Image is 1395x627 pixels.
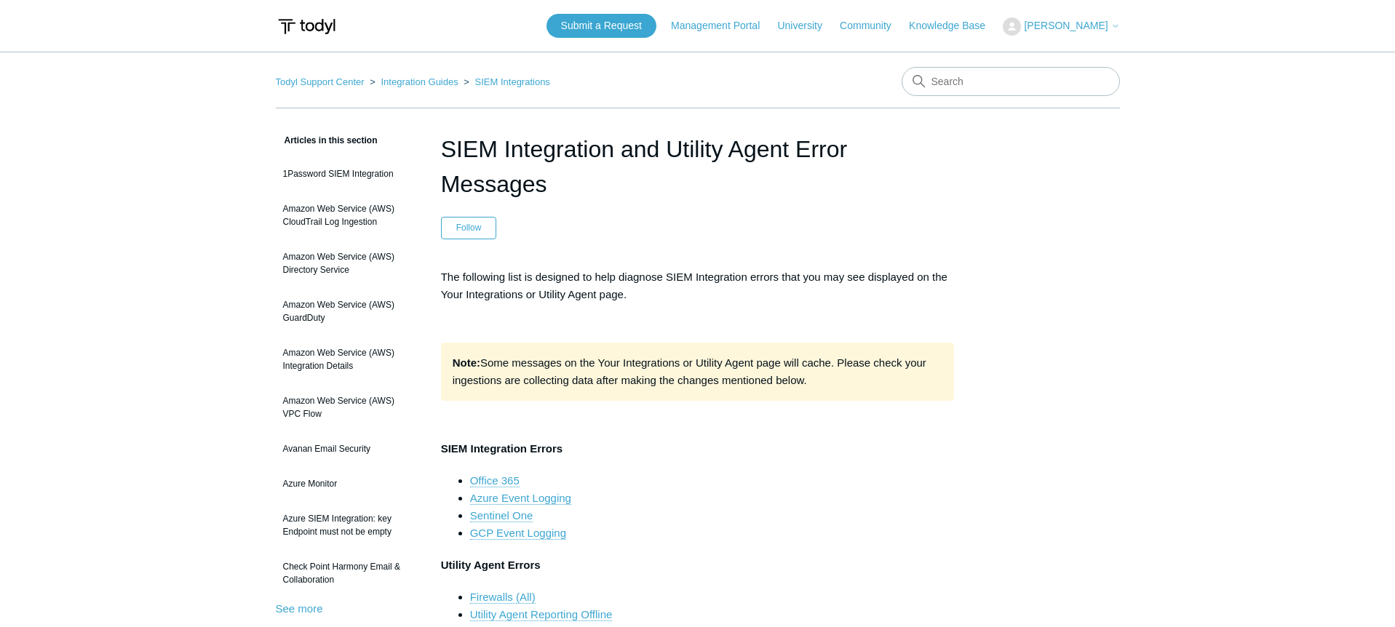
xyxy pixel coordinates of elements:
[276,135,378,145] span: Articles in this section
[470,591,536,604] a: Firewalls (All)
[547,14,656,38] a: Submit a Request
[470,527,566,540] a: GCP Event Logging
[276,505,419,546] a: Azure SIEM Integration: key Endpoint must not be empty
[441,132,955,201] h1: SIEM Integration and Utility Agent Error Messages
[276,602,323,615] a: See more
[381,76,458,87] a: Integration Guides
[1003,17,1119,36] button: [PERSON_NAME]
[441,268,955,303] p: The following list is designed to help diagnose SIEM Integration errors that you may see displaye...
[475,76,550,87] a: SIEM Integrations
[453,356,480,369] strong: Note:
[276,387,419,428] a: Amazon Web Service (AWS) VPC Flow
[470,492,571,505] a: Azure Event Logging
[671,18,774,33] a: Management Portal
[1024,20,1108,31] span: [PERSON_NAME]
[441,343,955,401] div: Some messages on the Your Integrations or Utility Agent page will cache. Please check your ingest...
[276,76,365,87] a: Todyl Support Center
[470,608,613,621] a: Utility Agent Reporting Offline
[276,76,367,87] li: Todyl Support Center
[276,553,419,594] a: Check Point Harmony Email & Collaboration
[276,13,338,40] img: Todyl Support Center Help Center home page
[276,470,419,498] a: Azure Monitor
[840,18,906,33] a: Community
[441,217,497,239] button: Follow Article
[441,442,563,455] strong: SIEM Integration Errors
[441,559,541,571] strong: Utility Agent Errors
[909,18,1000,33] a: Knowledge Base
[276,339,419,380] a: Amazon Web Service (AWS) Integration Details
[470,474,520,487] a: Office 365
[276,243,419,284] a: Amazon Web Service (AWS) Directory Service
[777,18,836,33] a: University
[367,76,461,87] li: Integration Guides
[902,67,1120,96] input: Search
[276,195,419,236] a: Amazon Web Service (AWS) CloudTrail Log Ingestion
[276,291,419,332] a: Amazon Web Service (AWS) GuardDuty
[461,76,550,87] li: SIEM Integrations
[276,435,419,463] a: Avanan Email Security
[276,160,419,188] a: 1Password SIEM Integration
[470,509,533,522] a: Sentinel One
